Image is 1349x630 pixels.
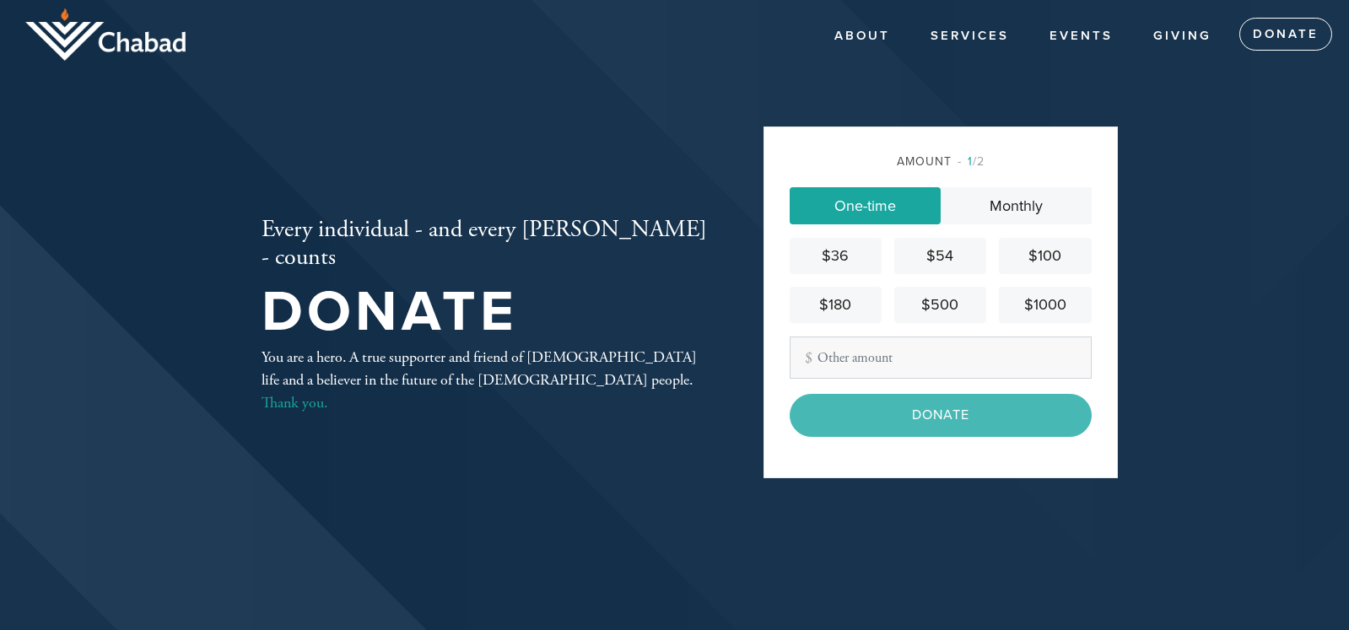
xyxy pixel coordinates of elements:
div: $500 [901,293,979,316]
a: $36 [790,238,882,274]
div: Amount [790,153,1092,170]
a: Events [1037,20,1125,52]
a: Giving [1141,20,1224,52]
a: Services [918,20,1022,52]
a: $500 [894,287,986,323]
a: $1000 [999,287,1091,323]
div: $54 [901,245,979,267]
a: Thank you. [262,393,327,412]
span: /2 [958,154,985,169]
span: 1 [968,154,973,169]
a: Donate [1239,18,1332,51]
input: Other amount [790,337,1092,379]
div: $36 [796,245,875,267]
a: $100 [999,238,1091,274]
div: $180 [796,293,875,316]
div: You are a hero. A true supporter and friend of [DEMOGRAPHIC_DATA] life and a believer in the futu... [262,346,709,414]
a: $180 [790,287,882,323]
img: logo_half.png [25,8,186,61]
a: Monthly [941,187,1092,224]
h2: Every individual - and every [PERSON_NAME] - counts [262,216,709,272]
a: One-time [790,187,941,224]
h1: Donate [262,285,709,340]
a: About [822,20,903,52]
div: $1000 [1006,293,1084,316]
div: $100 [1006,245,1084,267]
a: $54 [894,238,986,274]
